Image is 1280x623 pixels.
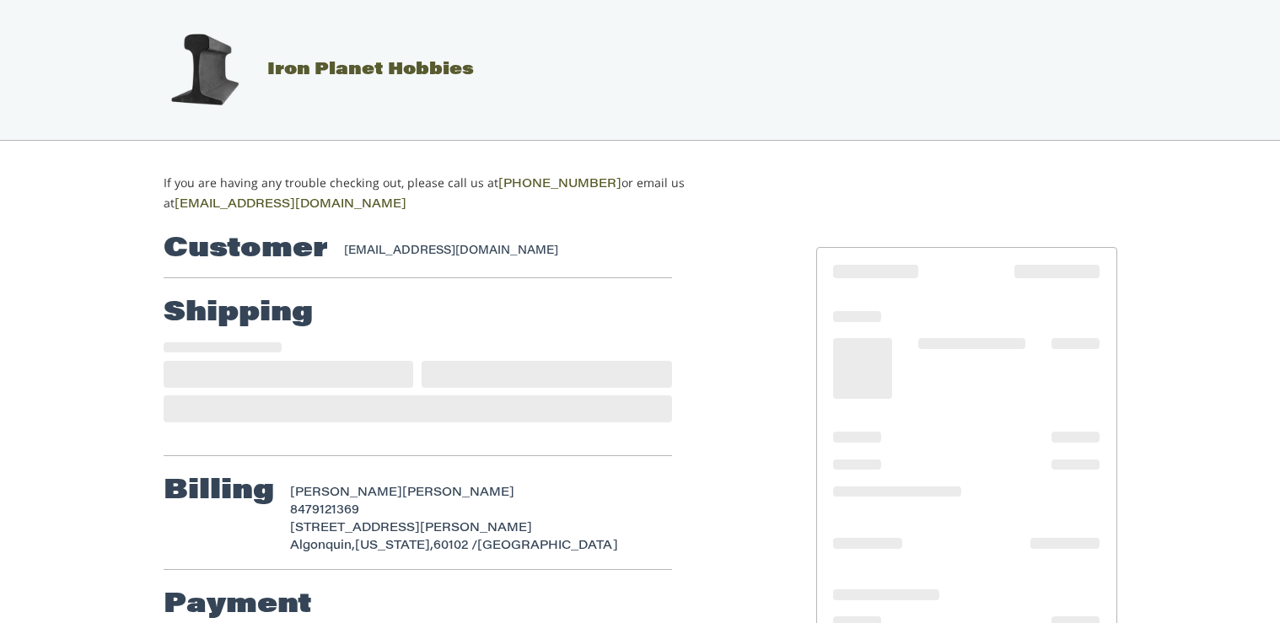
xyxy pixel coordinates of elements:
[355,540,433,552] span: [US_STATE],
[498,179,621,191] a: [PHONE_NUMBER]
[164,588,312,622] h2: Payment
[164,233,328,266] h2: Customer
[164,174,738,214] p: If you are having any trouble checking out, please call us at or email us at
[175,199,406,211] a: [EMAIL_ADDRESS][DOMAIN_NAME]
[290,487,402,499] span: [PERSON_NAME]
[344,243,655,260] div: [EMAIL_ADDRESS][DOMAIN_NAME]
[267,62,474,78] span: Iron Planet Hobbies
[402,487,514,499] span: [PERSON_NAME]
[162,28,246,112] img: Iron Planet Hobbies
[433,540,477,552] span: 60102 /
[145,62,474,78] a: Iron Planet Hobbies
[290,505,359,517] span: 8479121369
[164,297,313,330] h2: Shipping
[164,475,274,508] h2: Billing
[477,540,618,552] span: [GEOGRAPHIC_DATA]
[290,540,355,552] span: Algonquin,
[290,523,532,534] span: [STREET_ADDRESS][PERSON_NAME]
